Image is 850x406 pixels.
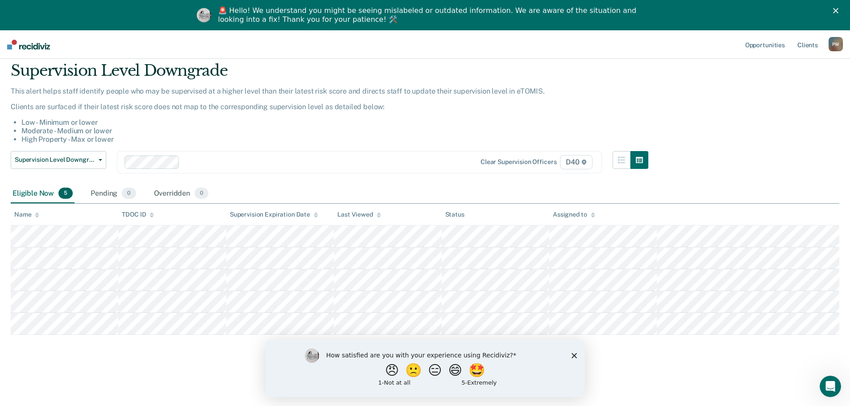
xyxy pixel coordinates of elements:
[829,37,843,51] button: PW
[195,188,208,199] span: 0
[337,211,381,218] div: Last Viewed
[14,211,39,218] div: Name
[11,184,75,204] div: Eligible Now5
[122,211,154,218] div: TDOC ID
[820,376,841,397] iframe: Intercom live chat
[7,40,50,49] img: Recidiviz
[11,87,648,95] p: This alert helps staff identify people who may be supervised at a higher level than their latest ...
[89,184,137,204] div: Pending0
[21,118,648,127] li: Low - Minimum or lower
[230,211,318,218] div: Supervision Expiration Date
[553,211,595,218] div: Assigned to
[218,6,639,24] div: 🚨 Hello! We understand you might be seeing mislabeled or outdated information. We are aware of th...
[481,158,556,166] div: Clear supervision officers
[122,188,136,199] span: 0
[829,37,843,51] div: P W
[445,211,464,218] div: Status
[15,156,95,164] span: Supervision Level Downgrade
[796,30,820,59] a: Clients
[152,184,211,204] div: Overridden0
[11,62,648,87] div: Supervision Level Downgrade
[743,30,787,59] a: Opportunities
[58,188,73,199] span: 5
[21,135,648,144] li: High Property - Max or lower
[265,340,585,397] iframe: Survey by Kim from Recidiviz
[197,8,211,22] img: Profile image for Kim
[833,8,842,13] div: Close
[21,127,648,135] li: Moderate - Medium or lower
[11,103,648,111] p: Clients are surfaced if their latest risk score does not map to the corresponding supervision lev...
[11,151,106,169] button: Supervision Level Downgrade
[560,155,592,169] span: D40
